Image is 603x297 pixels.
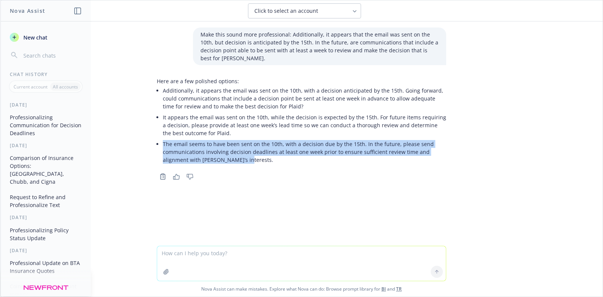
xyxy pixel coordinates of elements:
button: Click to select an account [248,3,361,18]
p: It appears the email was sent on the 10th, while the decision is expected by the 15th. For future... [163,113,446,137]
p: All accounts [53,84,78,90]
div: Chat History [1,71,91,78]
p: Additionally, it appears the email was sent on the 10th, with a decision anticipated by the 15th.... [163,87,446,110]
button: Professional Update on BTA Insurance Quotes [7,257,85,277]
div: [DATE] [1,142,91,149]
button: Thumbs down [184,171,196,182]
p: Here are a few polished options: [157,77,446,85]
button: Professionalizing Communication for Decision Deadlines [7,111,85,139]
div: [DATE] [1,102,91,108]
a: BI [381,286,386,292]
div: [DATE] [1,214,91,221]
button: Request to Refine and Professionalize Text [7,191,85,211]
p: Current account [14,84,47,90]
button: Professionalizing Policy Status Update [7,224,85,244]
h1: Nova Assist [10,7,45,15]
span: Nova Assist can make mistakes. Explore what Nova can do: Browse prompt library for and [3,281,600,297]
button: Comparison of Insurance Options: [GEOGRAPHIC_DATA], Chubb, and Cigna [7,152,85,188]
p: The email seems to have been sent on the 10th, with a decision due by the 15th. In the future, pl... [163,140,446,164]
p: Make this sound more professional: Additionally, it appears that the email was sent on the 10th, ... [200,30,439,62]
span: Click to select an account [254,7,318,15]
span: New chat [22,34,47,41]
button: New chat [7,30,85,44]
a: TR [396,286,402,292]
svg: Copy to clipboard [159,173,166,180]
input: Search chats [22,50,82,61]
div: [DATE] [1,247,91,254]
